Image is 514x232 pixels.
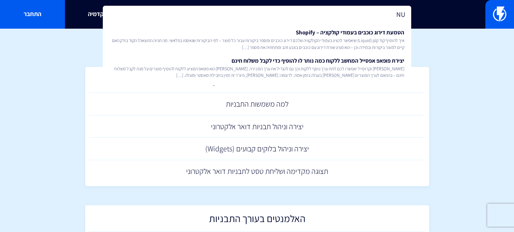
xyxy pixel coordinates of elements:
[89,209,425,232] a: האלמנטים בעורך התבניות
[89,160,425,183] a: תצוגה מקדימה ושליחת טסט לתבניות דואר אלקטרוני
[110,37,404,50] span: איך להוסיף קוד קטן (Liquid) שיאפשר להציג בעמודי הקולקציה שלכם דירוג כוכבים ומספר ביקורות עבור כל ...
[93,75,422,89] h2: יצירה וניהול תבניות דואר אלקטרוני
[107,54,407,82] a: יצירת פופאפ אפסייל המחשב ללקוח כמה נותר לו להוסיף כדי לקבל משלוח חינם[PERSON_NAME] וקרוסייל יאפשר...
[89,115,425,138] a: יצירה וניהול תבניות דואר אלקטרוני
[89,71,425,93] a: יצירה וניהול תבניות דואר אלקטרוני
[103,6,411,23] input: חיפוש מהיר...
[110,65,404,78] span: [PERSON_NAME] וקרוסייל יאפשרו לכם לתת ערך נוסף ללקוח וכך גם להגדיל את ערך המכירה. [PERSON_NAME] ה...
[89,93,425,115] a: למה משמשות התבניות
[93,213,422,228] h2: האלמנטים בעורך התבניות
[107,25,407,54] a: הטמעת דירוג כוכבים בעמודי קולקציה – Shopifyאיך להוסיף קוד קטן (Liquid) שיאפשר להציג בעמודי הקולקצ...
[89,138,425,160] a: יצירה וניהול בלוקים קבועים (Widgets)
